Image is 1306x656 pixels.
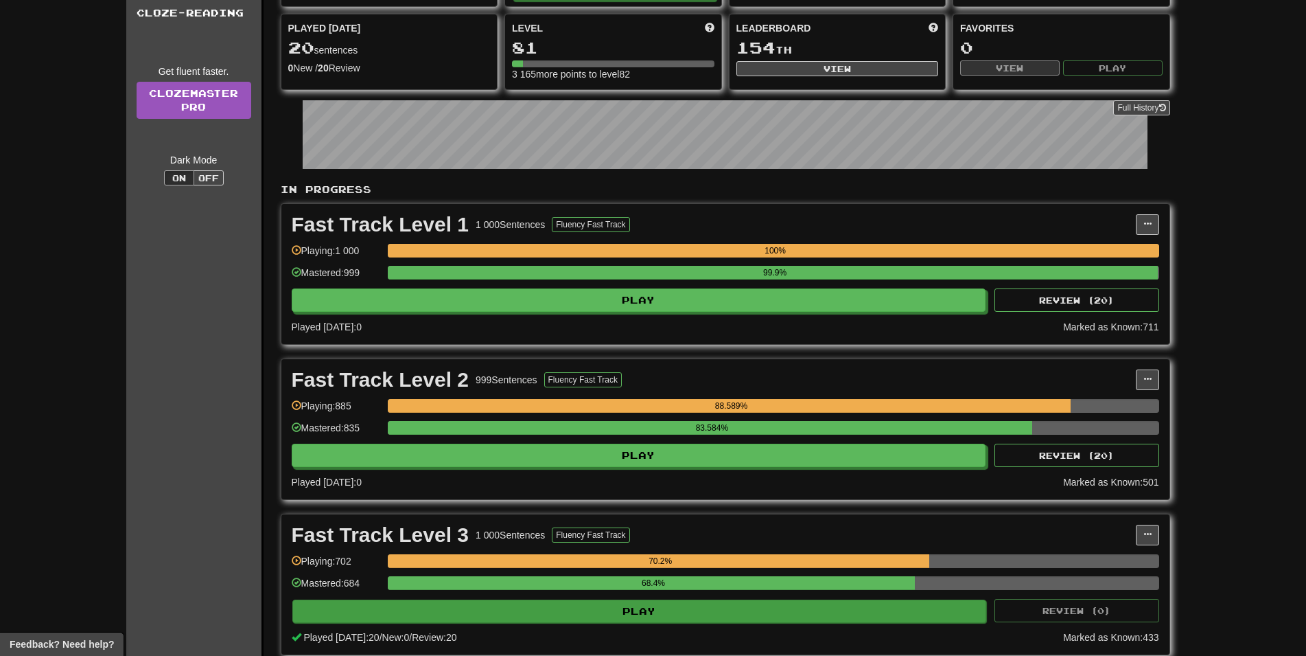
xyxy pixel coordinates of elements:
a: ClozemasterPro [137,82,251,119]
div: 999 Sentences [476,373,537,387]
div: 70.2% [392,554,929,568]
div: New / Review [288,61,491,75]
span: 154 [736,38,776,57]
span: Open feedback widget [10,637,114,651]
div: Dark Mode [137,153,251,167]
div: 99.9% [392,266,1158,280]
span: Played [DATE]: 20 [303,632,379,643]
div: 68.4% [392,576,916,590]
span: / [380,632,382,643]
button: Off [194,170,224,185]
button: Full History [1113,100,1169,115]
div: 81 [512,39,714,56]
button: Play [292,600,987,623]
div: Marked as Known: 433 [1063,631,1158,644]
strong: 0 [288,63,294,73]
div: Mastered: 999 [292,266,381,289]
div: 1 000 Sentences [476,218,545,231]
div: Playing: 1 000 [292,244,381,267]
div: Fast Track Level 3 [292,525,469,545]
div: 83.584% [392,421,1032,435]
div: Marked as Known: 501 [1063,475,1158,489]
button: Review (20) [994,289,1159,312]
span: 20 [288,38,314,57]
div: Get fluent faster. [137,65,251,78]
span: New: 0 [382,632,410,643]
strong: 20 [318,63,329,73]
div: Marked as Known: 711 [1063,320,1158,334]
span: Played [DATE]: 0 [292,477,362,488]
button: Play [1063,60,1163,76]
div: Fast Track Level 2 [292,370,469,390]
button: Review (20) [994,444,1159,467]
p: In Progress [281,183,1170,196]
button: On [164,170,194,185]
button: View [960,60,1060,76]
span: Played [DATE]: 0 [292,321,362,332]
div: Mastered: 835 [292,421,381,444]
div: Playing: 702 [292,554,381,577]
button: Play [292,444,986,467]
span: Level [512,21,543,35]
button: Fluency Fast Track [544,372,622,387]
span: / [409,632,412,643]
div: 88.589% [392,399,1071,413]
div: Favorites [960,21,1163,35]
div: 0 [960,39,1163,56]
button: Review (0) [994,599,1159,622]
div: Mastered: 684 [292,576,381,599]
span: Played [DATE] [288,21,361,35]
div: Playing: 885 [292,399,381,422]
div: sentences [288,39,491,57]
button: Play [292,289,986,312]
div: th [736,39,939,57]
div: 1 000 Sentences [476,528,545,542]
span: Leaderboard [736,21,811,35]
button: Fluency Fast Track [552,528,629,543]
div: 3 165 more points to level 82 [512,67,714,81]
div: Fast Track Level 1 [292,214,469,235]
button: Fluency Fast Track [552,217,629,232]
span: This week in points, UTC [929,21,938,35]
span: Score more points to level up [705,21,714,35]
div: 100% [392,244,1159,258]
span: Review: 20 [412,632,456,643]
button: View [736,61,939,76]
